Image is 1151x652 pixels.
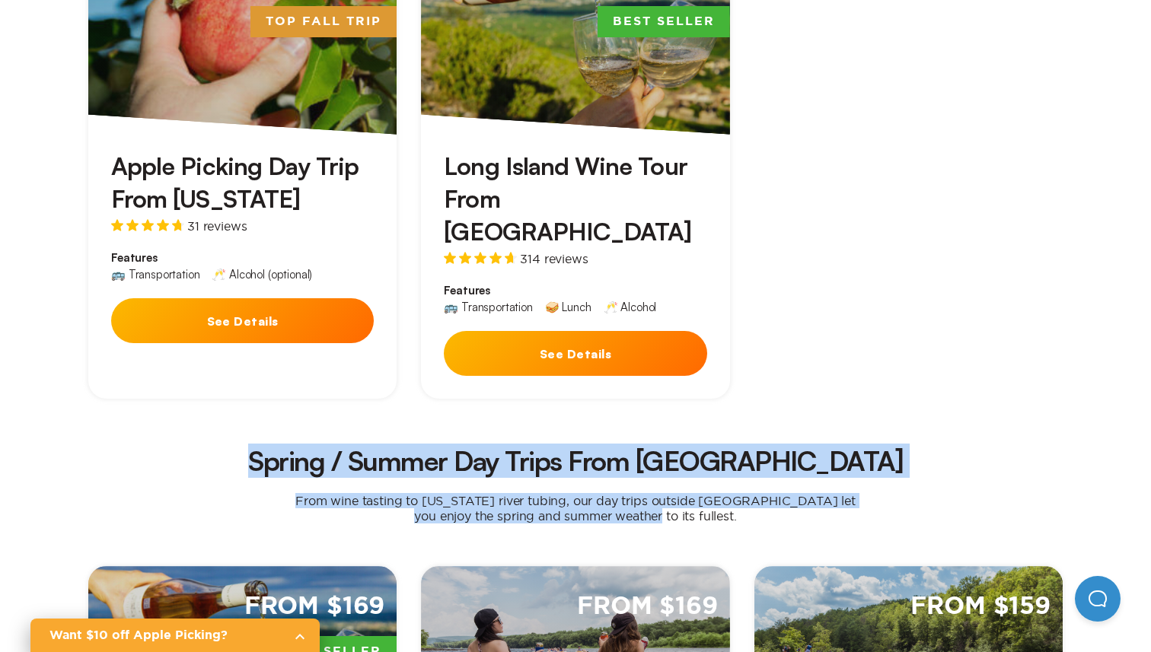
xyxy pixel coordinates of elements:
h3: Long Island Wine Tour From [GEOGRAPHIC_DATA] [444,150,706,249]
span: Best Seller [598,6,730,38]
p: From wine tasting to [US_STATE] river tubing, our day trips outside [GEOGRAPHIC_DATA] let you enj... [271,493,880,523]
span: Features [444,283,706,298]
button: See Details [444,331,706,376]
div: 🥪 Lunch [545,301,591,313]
span: Top Fall Trip [250,6,397,38]
span: From $169 [577,590,718,623]
div: 🚌 Transportation [444,301,532,313]
span: From $159 [910,590,1051,623]
div: 🚌 Transportation [111,269,199,280]
h2: Spring / Summer Day Trips From [GEOGRAPHIC_DATA] [100,447,1051,475]
h3: Apple Picking Day Trip From [US_STATE] [111,150,374,215]
span: 31 reviews [187,220,247,232]
div: 🥂 Alcohol (optional) [212,269,312,280]
h2: Want $10 off Apple Picking? [49,626,282,644]
div: 🥂 Alcohol [604,301,657,313]
span: Features [111,250,374,266]
button: See Details [111,298,374,343]
span: From $169 [244,590,385,623]
iframe: Help Scout Beacon - Open [1075,576,1121,622]
span: 314 reviews [520,253,588,265]
a: Want $10 off Apple Picking? [30,619,320,652]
